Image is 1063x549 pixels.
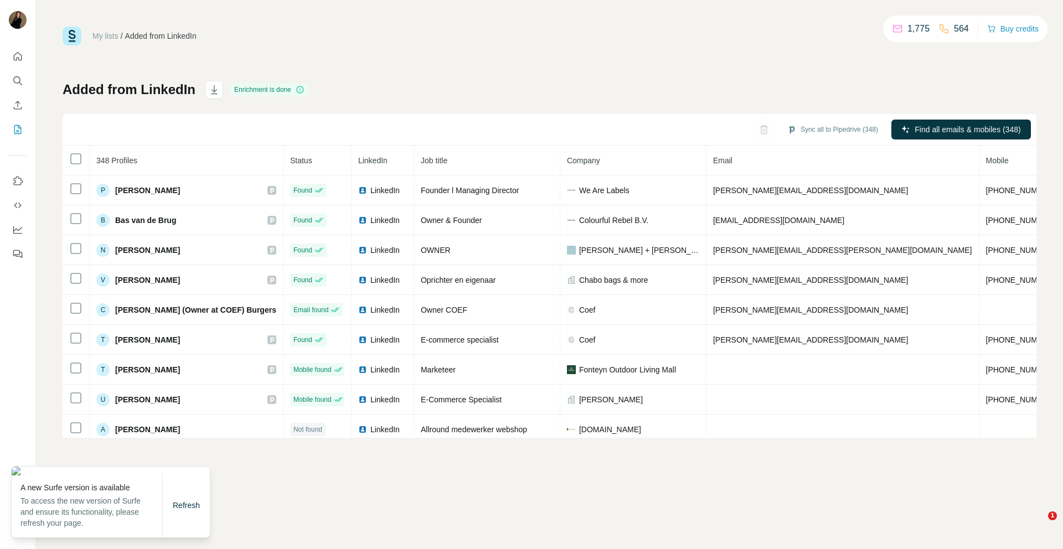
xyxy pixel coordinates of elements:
img: LinkedIn logo [358,246,367,255]
span: Company [567,156,600,165]
div: Added from LinkedIn [125,30,197,42]
span: E-commerce specialist [421,335,499,344]
span: [PERSON_NAME] [115,245,180,256]
button: Sync all to Pipedrive (348) [780,121,886,138]
img: LinkedIn logo [358,335,367,344]
p: 1,775 [907,22,930,35]
img: company-logo [567,425,576,434]
span: Found [293,335,312,345]
span: [PHONE_NUMBER] [986,216,1056,225]
button: Use Surfe on LinkedIn [9,171,27,191]
img: company-logo [567,305,576,314]
span: Mobile found [293,365,332,375]
span: [PERSON_NAME][EMAIL_ADDRESS][PERSON_NAME][DOMAIN_NAME] [713,246,972,255]
span: [PERSON_NAME] [115,185,180,196]
span: [PERSON_NAME] (Owner at COEF) Burgers [115,304,276,315]
span: Founder l Managing Director [421,186,519,195]
li: / [121,30,123,42]
img: LinkedIn logo [358,395,367,404]
img: LinkedIn logo [358,276,367,284]
button: Search [9,71,27,91]
span: Oprichter en eigenaar [421,276,496,284]
span: Found [293,275,312,285]
span: LinkedIn [370,245,400,256]
span: [EMAIL_ADDRESS][DOMAIN_NAME] [713,216,844,225]
span: Found [293,215,312,225]
span: Owner & Founder [421,216,482,225]
img: company-logo [567,216,576,225]
span: [PHONE_NUMBER] [986,186,1056,195]
span: Mobile found [293,395,332,405]
span: [PHONE_NUMBER] [986,246,1056,255]
img: company-logo [567,335,576,344]
img: company-logo [567,246,576,255]
div: T [96,333,110,346]
button: Find all emails & mobiles (348) [891,120,1031,139]
span: LinkedIn [370,304,400,315]
img: company-logo [567,365,576,374]
span: 1 [1048,511,1057,520]
span: [DOMAIN_NAME] [579,424,641,435]
span: LinkedIn [370,274,400,286]
span: Found [293,185,312,195]
span: Mobile [986,156,1009,165]
button: Quick start [9,46,27,66]
span: Allround medewerker webshop [421,425,527,434]
img: Surfe Logo [63,27,81,45]
span: [PERSON_NAME] [115,334,180,345]
span: [PERSON_NAME] [115,364,180,375]
span: [PERSON_NAME][EMAIL_ADDRESS][DOMAIN_NAME] [713,305,908,314]
span: 348 Profiles [96,156,137,165]
img: Avatar [9,11,27,29]
span: LinkedIn [358,156,388,165]
span: Status [290,156,312,165]
span: [PHONE_NUMBER] [986,276,1056,284]
span: [PERSON_NAME] [579,394,643,405]
span: Bas van de Brug [115,215,176,226]
span: Job title [421,156,447,165]
img: LinkedIn logo [358,425,367,434]
span: [PERSON_NAME] + [PERSON_NAME] [579,245,699,256]
span: E-Commerce Specialist [421,395,502,404]
span: Not found [293,424,322,434]
button: My lists [9,120,27,139]
span: Email found [293,305,328,315]
span: LinkedIn [370,334,400,345]
img: 5e2f0dc3-6603-41b1-b04e-05b091ddef2f [12,467,210,475]
span: [PHONE_NUMBER] [986,395,1056,404]
button: Dashboard [9,220,27,240]
span: Marketeer [421,365,456,374]
span: We Are Labels [579,185,629,196]
a: My lists [92,32,118,40]
img: company-logo [567,189,576,191]
button: Refresh [165,495,208,515]
span: OWNER [421,246,451,255]
span: LinkedIn [370,364,400,375]
button: Buy credits [987,21,1039,37]
button: Use Surfe API [9,195,27,215]
span: Coef [579,304,596,315]
div: C [96,303,110,317]
div: V [96,273,110,287]
span: Find all emails & mobiles (348) [915,124,1020,135]
span: [PERSON_NAME][EMAIL_ADDRESS][DOMAIN_NAME] [713,186,908,195]
div: N [96,244,110,257]
p: A new Surfe version is available [20,482,162,493]
span: Fonteyn Outdoor Living Mall [579,364,676,375]
div: U [96,393,110,406]
div: B [96,214,110,227]
h1: Added from LinkedIn [63,81,195,99]
span: [PERSON_NAME] [115,424,180,435]
p: To access the new version of Surfe and ensure its functionality, please refresh your page. [20,495,162,529]
span: [PERSON_NAME] [115,274,180,286]
span: LinkedIn [370,424,400,435]
p: 564 [954,22,969,35]
img: LinkedIn logo [358,216,367,225]
button: Feedback [9,244,27,264]
span: LinkedIn [370,394,400,405]
div: T [96,363,110,376]
span: Email [713,156,732,165]
img: LinkedIn logo [358,365,367,374]
span: [PERSON_NAME] [115,394,180,405]
span: Refresh [173,501,200,510]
